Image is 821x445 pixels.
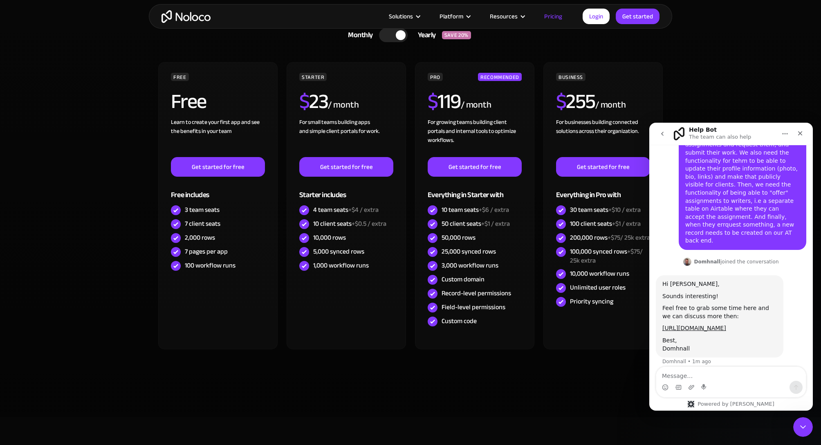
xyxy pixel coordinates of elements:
div: Unlimited user roles [570,283,626,292]
span: $ [299,82,310,121]
span: +$1 / extra [481,218,510,230]
div: Yearly [408,29,442,41]
h2: 255 [556,91,595,112]
div: Best, Domhnall [13,214,128,230]
button: Upload attachment [39,261,45,268]
div: Resources [490,11,518,22]
div: Learn to create your first app and see the benefits in your team ‍ [171,118,265,157]
a: Get started [616,9,659,24]
div: Domhnall says… [7,153,157,249]
div: 3,000 workflow runs [442,261,498,270]
h2: 119 [428,91,461,112]
button: Gif picker [26,261,32,268]
div: FREE [171,73,189,81]
span: +$1 / extra [612,218,641,230]
span: +$75/ 25k extra [608,231,650,244]
div: joined the conversation [45,135,129,143]
iframe: To enrich screen reader interactions, please activate Accessibility in Grammarly extension settings [649,123,813,411]
span: +$75/ 25k extra [570,245,643,267]
div: 5,000 synced rows [313,247,364,256]
div: Resources [480,11,534,22]
div: 4 team seats [313,205,379,214]
a: Get started for free [428,157,522,177]
b: Domhnall [45,136,71,142]
div: Monthly [338,29,379,41]
button: Send a message… [140,258,153,271]
div: / month [461,99,491,112]
div: We need an internal portal for our writers who can see available content assignments and request ... [36,2,150,122]
div: Domhnall says… [7,134,157,153]
div: Custom domain [442,275,485,284]
div: Record-level permissions [442,289,511,298]
div: Solutions [389,11,413,22]
div: 3 team seats [185,205,220,214]
span: +$0.5 / extra [352,218,386,230]
div: 50 client seats [442,219,510,228]
div: PRO [428,73,443,81]
div: 10,000 rows [313,233,346,242]
div: / month [595,99,626,112]
div: 10 team seats [442,205,509,214]
div: Starter includes [299,177,393,203]
span: $ [556,82,566,121]
img: Profile image for Domhnall [34,135,42,143]
div: Solutions [379,11,429,22]
div: Everything in Starter with [428,177,522,203]
div: Field-level permissions [442,303,505,312]
a: Get started for free [171,157,265,177]
div: 200,000 rows [570,233,650,242]
div: 10 client seats [313,219,386,228]
div: 7 pages per app [185,247,228,256]
div: 100 workflow runs [185,261,236,270]
div: For growing teams building client portals and internal tools to optimize workflows. [428,118,522,157]
div: Platform [440,11,463,22]
button: Start recording [52,261,58,268]
h2: Free [171,91,206,112]
span: +$6 / extra [479,204,509,216]
div: 10,000 workflow runs [570,269,629,278]
div: Hi [PERSON_NAME],Sounds interesting!Feel free to grab some time here and we can discuss more then... [7,153,134,235]
div: 30 team seats [570,205,641,214]
div: For small teams building apps and simple client portals for work. ‍ [299,118,393,157]
iframe: Intercom live chat [793,417,813,437]
div: STARTER [299,73,327,81]
button: Emoji picker [13,261,19,268]
div: Everything in Pro with [556,177,650,203]
div: Custom code [442,317,477,326]
div: Priority syncing [570,297,613,306]
div: Free includes [171,177,265,203]
span: $ [428,82,438,121]
div: For businesses building connected solutions across their organization. ‍ [556,118,650,157]
div: BUSINESS [556,73,585,81]
a: Login [583,9,610,24]
span: +$10 / extra [608,204,641,216]
div: Feel free to grab some time here and we can discuss more then: [13,182,128,198]
div: SAVE 20% [442,31,471,39]
span: +$4 / extra [348,204,379,216]
h2: 23 [299,91,328,112]
div: Domhnall • 1m ago [13,236,62,241]
div: 100 client seats [570,219,641,228]
a: Get started for free [556,157,650,177]
div: 50,000 rows [442,233,476,242]
a: home [162,10,211,23]
div: RECOMMENDED [478,73,522,81]
div: 1,000 workflow runs [313,261,369,270]
div: 25,000 synced rows [442,247,496,256]
div: Hi [PERSON_NAME], [13,157,128,166]
a: [URL][DOMAIN_NAME] [13,202,77,209]
textarea: Message… [7,244,157,258]
a: Get started for free [299,157,393,177]
div: 100,000 synced rows [570,247,650,265]
div: Platform [429,11,480,22]
a: Pricing [534,11,572,22]
div: 2,000 rows [185,233,215,242]
div: 7 client seats [185,219,220,228]
div: / month [328,99,359,112]
div: Sounds interesting! [13,170,128,178]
